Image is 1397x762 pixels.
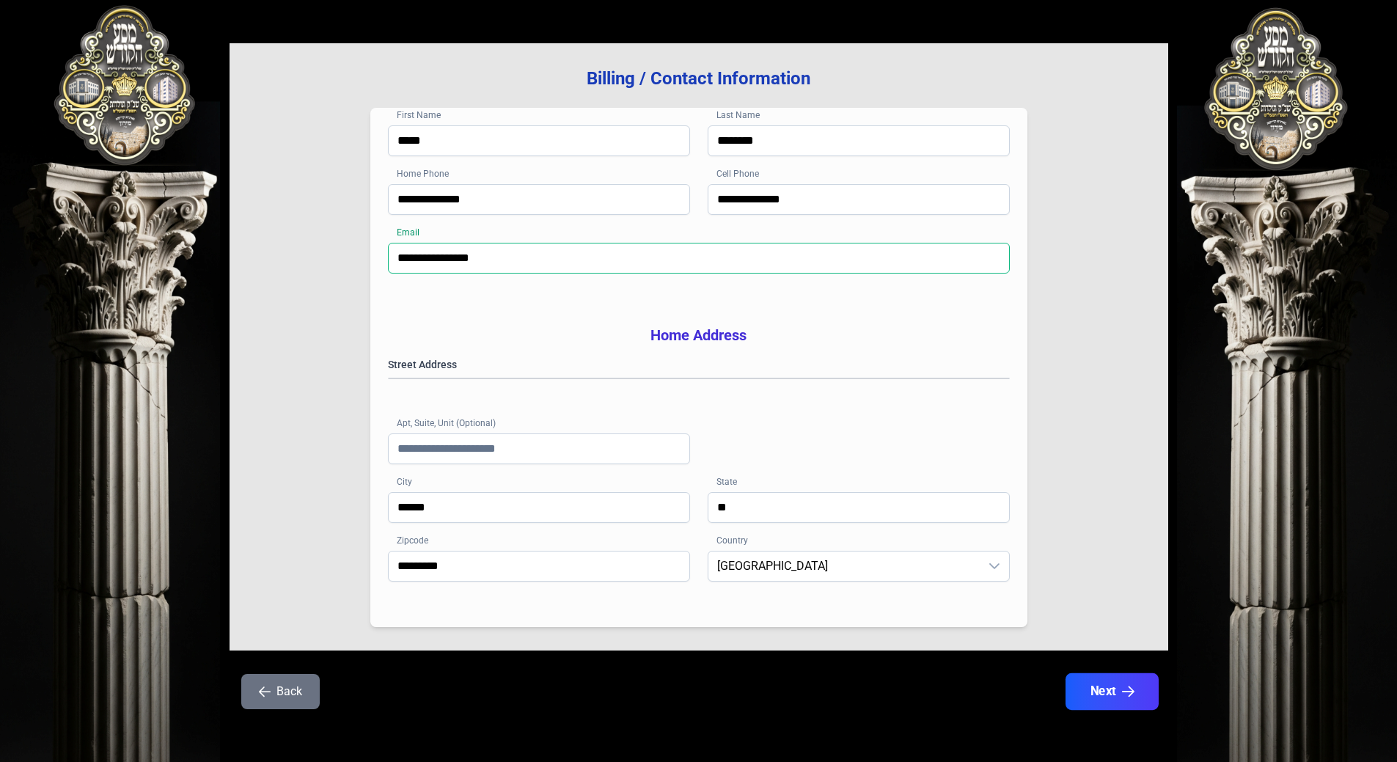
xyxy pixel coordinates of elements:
[1065,673,1158,710] button: Next
[388,357,1010,372] label: Street Address
[253,67,1145,90] h3: Billing / Contact Information
[980,552,1009,581] div: dropdown trigger
[708,552,980,581] span: United States
[388,325,1010,345] h3: Home Address
[241,674,320,709] button: Back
